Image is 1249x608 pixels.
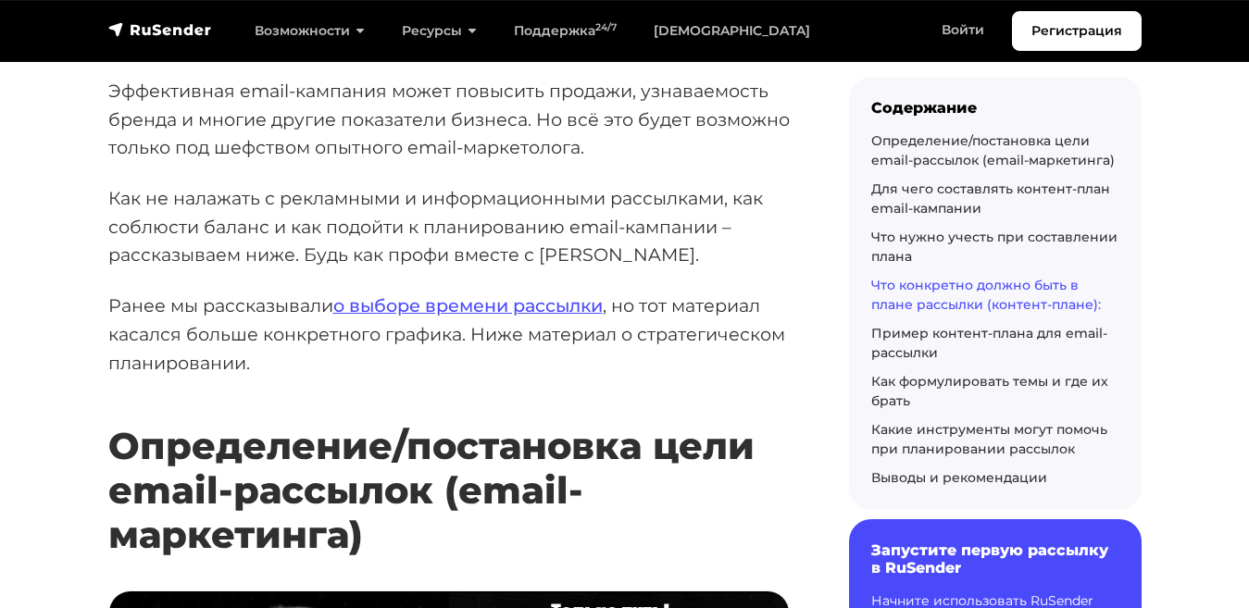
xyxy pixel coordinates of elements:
a: Для чего составлять контент-план email-кампании [871,180,1110,217]
a: Выводы и рекомендации [871,469,1047,486]
a: [DEMOGRAPHIC_DATA] [635,12,829,50]
a: Поддержка24/7 [495,12,635,50]
a: о выборе времени рассылки [333,294,603,316]
a: Что нужно учесть при составлении плана [871,229,1118,265]
p: Ранее мы рассказывали , но тот материал касался больше конкретного графика. Ниже материал о страт... [108,292,790,377]
a: Регистрация [1012,11,1142,51]
img: RuSender [108,20,212,39]
a: Пример контент-плана для email-рассылки [871,325,1107,361]
a: Ресурсы [383,12,495,50]
div: Содержание [871,99,1119,117]
a: Как формулировать темы и где их брать [871,373,1108,409]
h2: Определение/постановка цели email-рассылок (email-маркетинга) [108,369,790,557]
h6: Запустите первую рассылку в RuSender [871,541,1119,577]
a: Какие инструменты могут помочь при планировании рассылок [871,421,1107,457]
a: Войти [923,11,1003,49]
a: Возможности [236,12,383,50]
a: Что конкретно должно быть в плане рассылки (контент-плане): [871,277,1101,313]
p: Эффективная email-кампания может повысить продажи, узнаваемость бренда и многие другие показатели... [108,77,790,162]
a: Определение/постановка цели email-рассылок (email-маркетинга) [871,132,1115,168]
sup: 24/7 [595,21,617,33]
p: Как не налажать с рекламными и информационными рассылками, как соблюсти баланс и как подойти к пл... [108,184,790,269]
